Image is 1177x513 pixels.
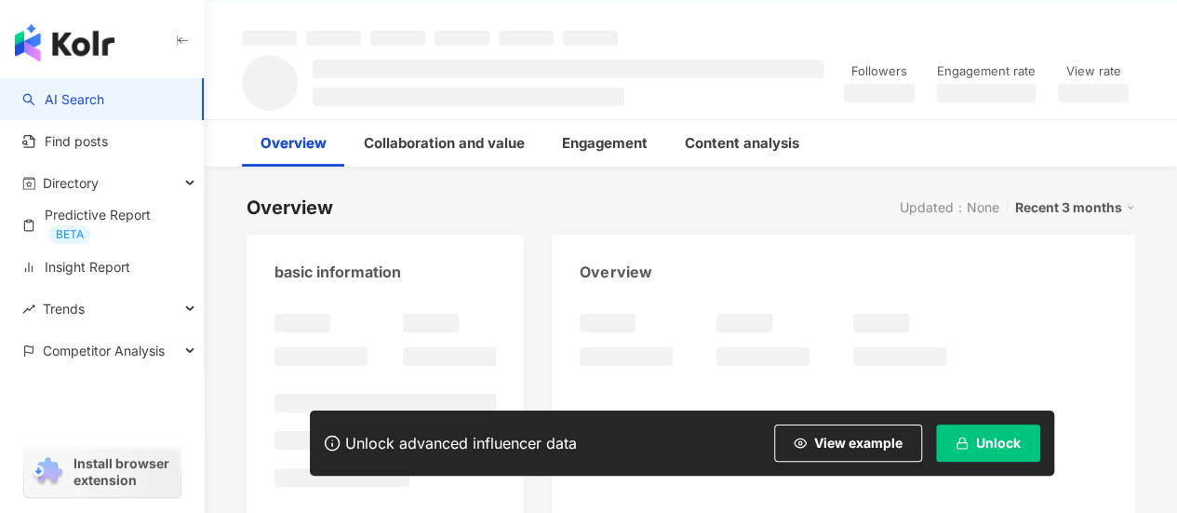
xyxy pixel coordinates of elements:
div: View rate [1058,62,1129,81]
div: Unlock advanced influencer data [345,434,577,452]
div: Overview [247,195,333,221]
a: Predictive ReportBETA [22,206,189,244]
div: basic information [274,262,401,282]
a: chrome extensionInstall browser extension [24,447,181,497]
div: Recent 3 months [1015,196,1135,220]
div: Followers [844,62,915,81]
div: Content analysis [685,132,799,155]
span: Competitor Analysis [43,330,165,371]
div: Engagement rate [937,62,1036,81]
button: Unlock [936,425,1040,462]
span: Unlock [976,436,1021,451]
div: Overview [261,132,327,155]
div: Updated：None [900,200,999,215]
button: View example [774,425,922,462]
div: Engagement [562,132,648,155]
img: chrome extension [30,457,65,487]
span: View example [814,436,903,451]
div: Collaboration and value [364,132,525,155]
span: Install browser extension [74,455,175,489]
a: Find posts [22,132,108,151]
div: Overview [580,262,651,282]
a: searchAI Search [22,90,104,109]
span: Directory [43,162,99,204]
span: rise [22,303,35,316]
span: Trends [43,288,85,330]
img: logo [15,24,114,61]
a: Insight Report [22,258,130,277]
